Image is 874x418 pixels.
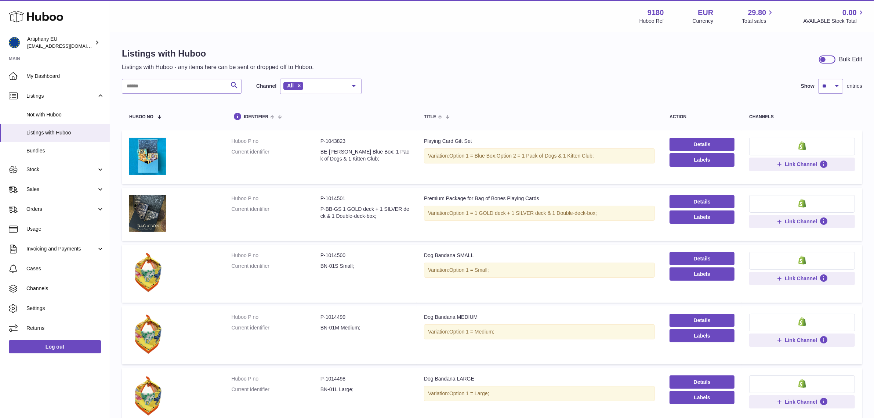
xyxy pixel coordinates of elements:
span: AVAILABLE Stock Total [803,18,865,25]
span: entries [847,83,862,90]
button: Link Channel [749,272,855,285]
dt: Current identifier [232,206,320,220]
img: Dog Bandana SMALL [129,252,166,293]
dt: Huboo P no [232,195,320,202]
span: Sales [26,186,97,193]
button: Link Channel [749,395,855,408]
button: Labels [670,210,735,224]
span: Option 1 = Large; [449,390,489,396]
dd: P-1014499 [320,314,409,321]
dt: Huboo P no [232,138,320,145]
img: Dog Bandana LARGE [129,375,166,417]
span: Option 1 = Medium; [449,329,494,335]
div: Dog Bandana MEDIUM [424,314,655,321]
div: Dog Bandana SMALL [424,252,655,259]
a: 0.00 AVAILABLE Stock Total [803,8,865,25]
span: Link Channel [785,161,817,167]
span: Orders [26,206,97,213]
button: Labels [670,329,735,342]
div: Huboo Ref [639,18,664,25]
dt: Current identifier [232,148,320,162]
a: Log out [9,340,101,353]
span: [EMAIL_ADDRESS][DOMAIN_NAME] [27,43,108,49]
dd: BN-01S Small; [320,263,409,270]
span: identifier [244,115,269,119]
span: Cases [26,265,104,272]
dt: Huboo P no [232,375,320,382]
img: Playing Card Gift Set [129,138,166,175]
img: shopify-small.png [798,317,806,326]
span: Usage [26,226,104,233]
span: All [287,83,294,89]
label: Channel [256,83,276,90]
button: Link Channel [749,158,855,171]
div: Variation: [424,263,655,278]
span: Option 1 = 1 GOLD deck + 1 SILVER deck & 1 Double-deck-box; [449,210,597,216]
span: Total sales [742,18,775,25]
label: Show [801,83,815,90]
button: Link Channel [749,215,855,228]
span: Not with Huboo [26,111,104,118]
img: shopify-small.png [798,141,806,150]
div: action [670,115,735,119]
img: Premium Package for Bag of Bones Playing Cards [129,195,166,232]
a: 29.80 Total sales [742,8,775,25]
button: Link Channel [749,334,855,347]
strong: 9180 [648,8,664,18]
span: 29.80 [748,8,766,18]
div: Variation: [424,148,655,163]
strong: EUR [698,8,713,18]
button: Labels [670,391,735,404]
dd: P-1014498 [320,375,409,382]
div: Variation: [424,206,655,221]
p: Listings with Huboo - any items here can be sent or dropped off to Huboo. [122,63,314,71]
button: Labels [670,267,735,281]
a: Details [670,314,735,327]
span: title [424,115,436,119]
div: Currency [693,18,714,25]
div: Variation: [424,386,655,401]
dd: BN-01M Medium; [320,324,409,331]
dt: Current identifier [232,263,320,270]
dt: Current identifier [232,324,320,331]
span: Option 1 = Small; [449,267,489,273]
img: Dog Bandana MEDIUM [129,314,166,355]
div: Variation: [424,324,655,339]
img: shopify-small.png [798,199,806,208]
dd: BN-01L Large; [320,386,409,393]
h1: Listings with Huboo [122,48,314,60]
span: Listings [26,93,97,100]
dd: P-1014501 [320,195,409,202]
img: shopify-small.png [798,379,806,388]
span: Link Channel [785,275,817,282]
dd: P-1014500 [320,252,409,259]
dd: P-BB-GS 1 GOLD deck + 1 SILVER deck & 1 Double-deck-box; [320,206,409,220]
a: Details [670,195,735,208]
dt: Huboo P no [232,252,320,259]
div: Playing Card Gift Set [424,138,655,145]
span: 0.00 [842,8,857,18]
img: shopify-small.png [798,256,806,264]
span: Huboo no [129,115,153,119]
img: internalAdmin-9180@internal.huboo.com [9,37,20,48]
a: Details [670,138,735,151]
span: Link Channel [785,399,817,405]
div: Artiphany EU [27,36,93,50]
dt: Current identifier [232,386,320,393]
dt: Huboo P no [232,314,320,321]
a: Details [670,375,735,389]
span: Channels [26,285,104,292]
div: Dog Bandana LARGE [424,375,655,382]
span: Invoicing and Payments [26,245,97,252]
span: Listings with Huboo [26,129,104,136]
div: channels [749,115,855,119]
span: Settings [26,305,104,312]
dd: BE-[PERSON_NAME] Blue Box; 1 Pack of Dogs & 1 Kitten Club; [320,148,409,162]
span: Link Channel [785,218,817,225]
span: Returns [26,325,104,332]
button: Labels [670,153,735,166]
div: Bulk Edit [839,55,862,64]
span: Option 1 = Blue Box; [449,153,497,159]
a: Details [670,252,735,265]
span: Link Channel [785,337,817,343]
